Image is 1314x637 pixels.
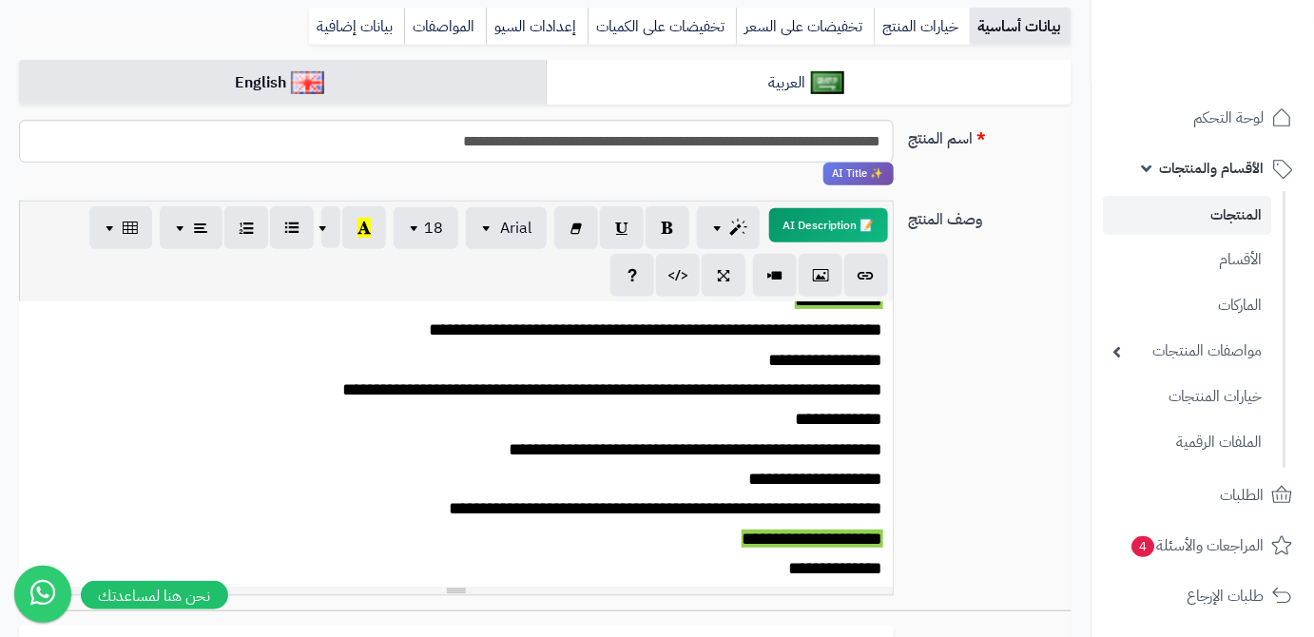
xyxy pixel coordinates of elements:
a: الأقسام [1103,240,1271,280]
img: English [291,71,324,94]
span: انقر لاستخدام رفيقك الذكي [823,163,894,185]
span: طلبات الإرجاع [1187,583,1264,609]
a: بيانات إضافية [309,8,404,46]
label: اسم المنتج [901,120,1079,150]
span: لوحة التحكم [1193,105,1264,131]
a: مواصفات المنتجات [1103,331,1271,372]
button: Arial [466,207,547,249]
a: العربية [546,60,1072,106]
a: لوحة التحكم [1103,95,1303,141]
button: 📝 AI Description [769,208,888,242]
a: تخفيضات على الكميات [588,8,736,46]
img: logo-2.png [1185,51,1296,91]
a: الملفات الرقمية [1103,422,1271,463]
span: المراجعات والأسئلة [1130,532,1264,559]
a: المراجعات والأسئلة4 [1103,523,1303,569]
span: 4 [1131,536,1154,557]
button: 18 [394,207,458,249]
a: طلبات الإرجاع [1103,573,1303,619]
a: تخفيضات على السعر [736,8,874,46]
a: خيارات المنتجات [1103,376,1271,417]
img: العربية [811,71,844,94]
a: المنتجات [1103,196,1271,235]
a: خيارات المنتج [874,8,970,46]
a: الماركات [1103,285,1271,326]
a: المواصفات [404,8,486,46]
a: إعدادات السيو [486,8,588,46]
span: 18 [424,217,443,240]
span: الطلبات [1220,482,1264,509]
span: Arial [500,217,531,240]
a: بيانات أساسية [970,8,1072,46]
span: الأقسام والمنتجات [1159,155,1264,182]
a: الطلبات [1103,473,1303,518]
a: English [19,60,546,106]
label: وصف المنتج [901,201,1079,231]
